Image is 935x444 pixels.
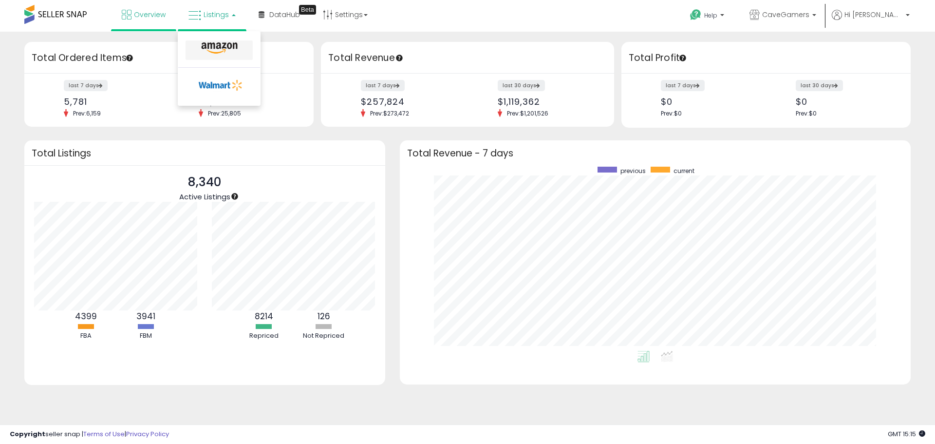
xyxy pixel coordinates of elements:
[134,10,166,19] span: Overview
[328,51,607,65] h3: Total Revenue
[179,192,230,202] span: Active Listings
[83,429,125,439] a: Terms of Use
[10,429,45,439] strong: Copyright
[299,5,316,15] div: Tooltip anchor
[68,109,106,117] span: Prev: 6,159
[64,97,162,107] div: 5,781
[682,1,734,32] a: Help
[318,310,330,322] b: 126
[661,97,759,107] div: $0
[199,97,297,107] div: 23,947
[10,430,169,439] div: seller snap | |
[125,54,134,62] div: Tooltip anchor
[361,80,405,91] label: last 7 days
[661,109,682,117] span: Prev: $0
[269,10,300,19] span: DataHub
[295,331,353,341] div: Not Repriced
[136,310,155,322] b: 3941
[32,51,306,65] h3: Total Ordered Items
[673,167,694,175] span: current
[230,192,239,201] div: Tooltip anchor
[888,429,925,439] span: 2025-10-9 15:15 GMT
[56,331,115,341] div: FBA
[235,331,293,341] div: Repriced
[407,150,903,157] h3: Total Revenue - 7 days
[498,80,545,91] label: last 30 days
[255,310,273,322] b: 8214
[395,54,404,62] div: Tooltip anchor
[690,9,702,21] i: Get Help
[32,150,378,157] h3: Total Listings
[762,10,809,19] span: CaveGamers
[498,97,597,107] div: $1,119,362
[203,109,246,117] span: Prev: 25,805
[678,54,687,62] div: Tooltip anchor
[844,10,903,19] span: Hi [PERSON_NAME]
[796,97,894,107] div: $0
[64,80,108,91] label: last 7 days
[126,429,169,439] a: Privacy Policy
[116,331,175,341] div: FBM
[796,80,843,91] label: last 30 days
[704,11,717,19] span: Help
[620,167,646,175] span: previous
[796,109,817,117] span: Prev: $0
[75,310,97,322] b: 4399
[361,97,460,107] div: $257,824
[629,51,903,65] h3: Total Profit
[502,109,553,117] span: Prev: $1,201,526
[179,173,230,192] p: 8,340
[832,10,910,32] a: Hi [PERSON_NAME]
[661,80,705,91] label: last 7 days
[204,10,229,19] span: Listings
[365,109,414,117] span: Prev: $273,472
